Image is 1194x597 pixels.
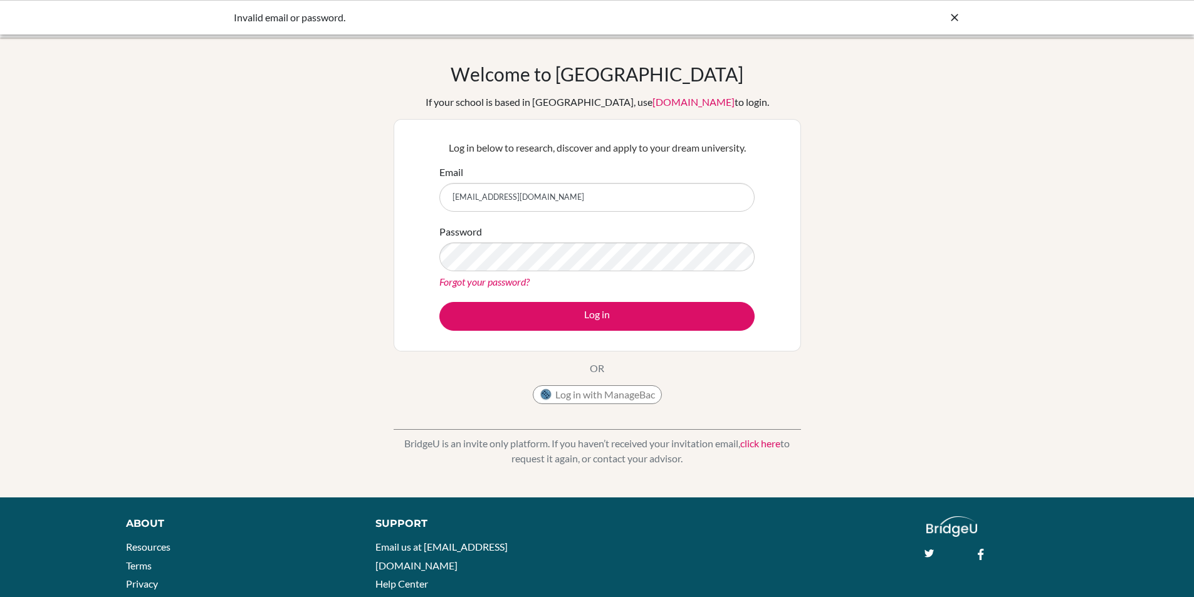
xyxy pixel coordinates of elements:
[375,541,508,571] a: Email us at [EMAIL_ADDRESS][DOMAIN_NAME]
[439,140,755,155] p: Log in below to research, discover and apply to your dream university.
[439,276,530,288] a: Forgot your password?
[126,559,152,571] a: Terms
[439,224,482,239] label: Password
[126,516,347,531] div: About
[375,516,582,531] div: Support
[533,385,662,404] button: Log in with ManageBac
[926,516,977,537] img: logo_white@2x-f4f0deed5e89b7ecb1c2cc34c3e3d731f90f0f143d5ea2071677605dd97b5244.png
[426,95,769,110] div: If your school is based in [GEOGRAPHIC_DATA], use to login.
[394,436,801,466] p: BridgeU is an invite only platform. If you haven’t received your invitation email, to request it ...
[439,165,463,180] label: Email
[590,361,604,376] p: OR
[375,578,428,589] a: Help Center
[740,437,780,449] a: click here
[234,10,773,25] div: Invalid email or password.
[652,96,735,108] a: [DOMAIN_NAME]
[126,541,170,553] a: Resources
[126,578,158,589] a: Privacy
[451,63,743,85] h1: Welcome to [GEOGRAPHIC_DATA]
[439,302,755,331] button: Log in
